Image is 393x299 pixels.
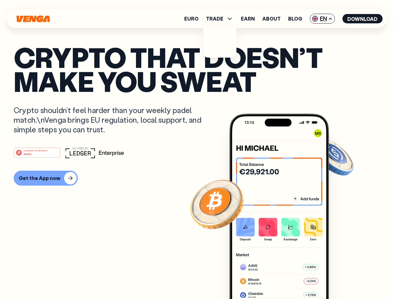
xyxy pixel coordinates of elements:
svg: Home [16,15,50,22]
a: Get the App now [14,171,379,186]
tspan: #1 PRODUCT OF THE MONTH [24,149,47,151]
a: Earn [241,16,255,21]
img: USDC coin [310,134,355,179]
a: About [262,16,281,21]
a: #1 PRODUCT OF THE MONTHWeb3 [14,151,60,159]
div: Get the App now [19,175,60,181]
span: TRADE [206,15,233,22]
p: Crypto that doesn’t make you sweat [14,45,379,93]
a: Euro [184,16,199,21]
p: Crypto shouldn’t feel harder than your weekly padel match.\nVenga brings EU regulation, local sup... [14,105,210,135]
span: EN [310,14,335,24]
span: TRADE [206,16,223,21]
a: Blog [288,16,302,21]
img: Bitcoin [189,176,245,232]
tspan: Web3 [24,152,31,155]
img: flag-uk [312,16,318,22]
button: Get the App now [14,171,78,186]
button: Download [342,14,382,23]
